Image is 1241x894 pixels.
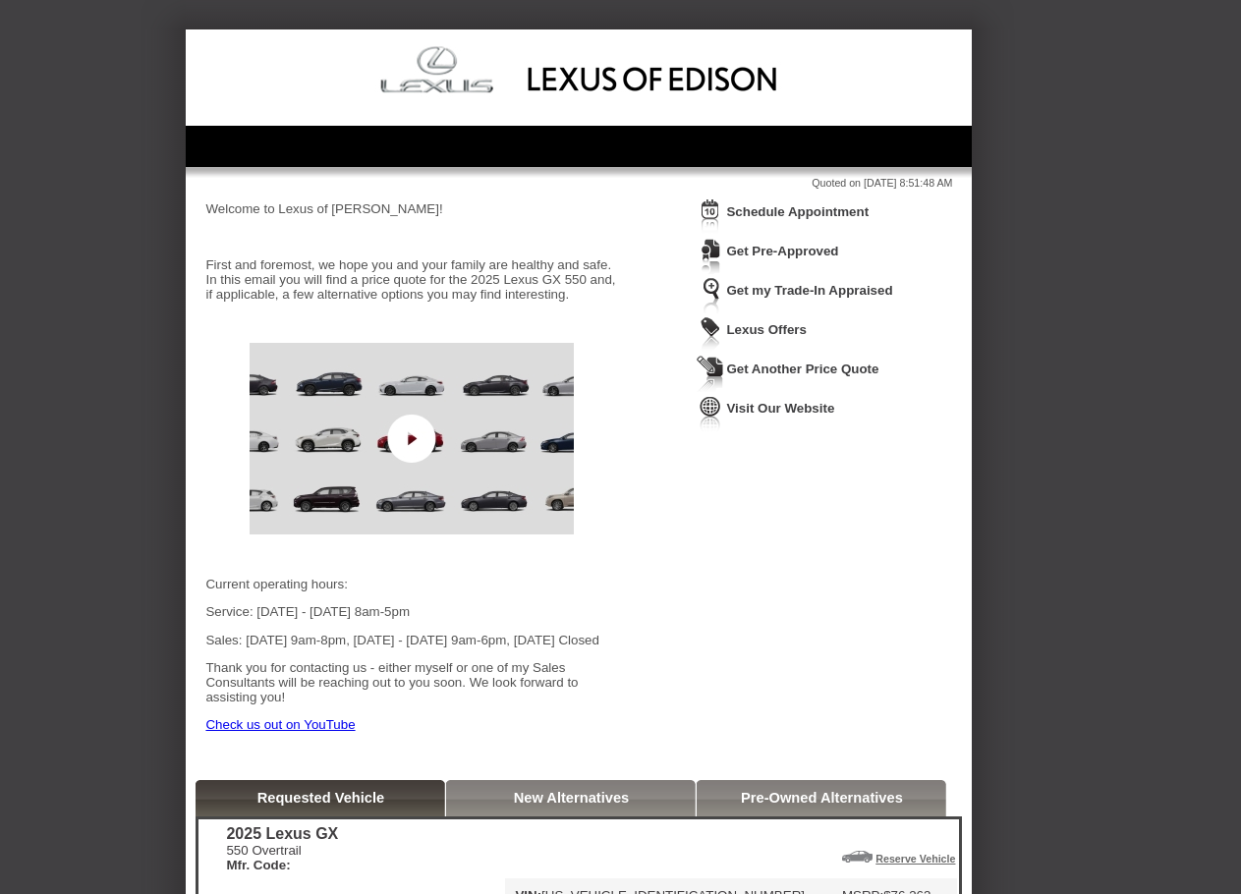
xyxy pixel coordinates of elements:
[205,660,618,704] p: Thank you for contacting us - either myself or one of my Sales Consultants will be reaching out t...
[842,851,873,863] img: Icon_ReserveVehicleCar.png
[226,843,338,872] div: 550 Overtrail
[205,201,618,216] p: Welcome to Lexus of [PERSON_NAME]!
[726,362,878,376] a: Get Another Price Quote
[726,283,892,298] a: Get my Trade-In Appraised
[726,244,838,258] a: Get Pre-Approved
[726,322,806,337] a: Lexus Offers
[257,790,385,806] a: Requested Vehicle
[226,825,338,843] div: 2025 Lexus GX
[697,238,724,274] img: Icon_CreditApproval.png
[741,790,903,806] a: Pre-Owned Alternatives
[697,316,724,353] img: Icon_WeeklySpecials.png
[726,401,834,416] a: Visit Our Website
[697,356,724,392] img: Icon_GetQuote.png
[226,858,290,872] b: Mfr. Code:
[205,577,618,591] p: Current operating hours:
[205,177,952,189] div: Quoted on [DATE] 8:51:48 AM
[205,633,618,647] p: Sales: [DATE] 9am-8pm, [DATE] - [DATE] 9am-6pm, [DATE] Closed
[697,277,724,313] img: Icon_TradeInAppraisal.png
[726,204,869,219] a: Schedule Appointment
[875,853,955,865] a: Reserve Vehicle
[514,790,630,806] a: New Alternatives
[205,604,618,619] p: Service: [DATE] - [DATE] 8am-5pm
[205,717,355,732] a: Check us out on YouTube
[697,395,724,431] img: Icon_VisitWebsite.png
[205,257,618,302] p: First and foremost, we hope you and your family are healthy and safe. In this email you will find...
[697,198,724,235] img: Icon_ScheduleAppointment.png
